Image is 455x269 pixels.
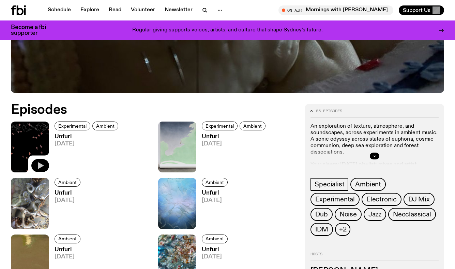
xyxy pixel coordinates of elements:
[49,190,82,229] a: Unfurl[DATE]
[55,141,120,147] span: [DATE]
[310,193,360,206] a: Experimental
[399,5,444,15] button: Support Us
[49,134,120,172] a: Unfurl[DATE]
[202,141,268,147] span: [DATE]
[310,123,439,156] p: An exploration of texture, atmosphere, and soundscapes, across experiments in ambient music. A so...
[366,196,397,203] span: Electronic
[202,122,238,130] a: Experimental
[368,211,381,218] span: Jazz
[196,134,268,172] a: Unfurl[DATE]
[310,178,348,191] a: Specialist
[202,134,268,140] h3: Unfurl
[388,208,436,221] a: Neoclassical
[55,122,90,130] a: Experimental
[55,134,120,140] h3: Unfurl
[350,178,386,191] a: Ambient
[339,226,347,233] span: +2
[58,236,77,241] span: Ambient
[202,247,230,253] h3: Unfurl
[315,181,344,188] span: Specialist
[335,208,362,221] a: Noise
[403,7,430,13] span: Support Us
[315,196,355,203] span: Experimental
[310,252,439,260] h2: Hosts
[335,223,351,236] button: +2
[206,123,234,128] span: Experimental
[55,198,82,203] span: [DATE]
[11,104,297,116] h2: Episodes
[58,123,87,128] span: Experimental
[364,208,386,221] a: Jazz
[404,193,435,206] a: DJ Mix
[310,223,333,236] a: IDM
[202,190,230,196] h3: Unfurl
[240,122,266,130] a: Ambient
[202,235,228,243] a: Ambient
[161,5,197,15] a: Newsletter
[76,5,103,15] a: Explore
[11,25,55,36] h3: Become a fbi supporter
[316,109,342,113] span: 85 episodes
[132,27,323,33] p: Regular giving supports voices, artists, and culture that shape Sydney’s future.
[315,226,328,233] span: IDM
[96,123,115,128] span: Ambient
[362,193,401,206] a: Electronic
[355,181,381,188] span: Ambient
[196,190,230,229] a: Unfurl[DATE]
[202,178,228,187] a: Ambient
[55,247,82,253] h3: Unfurl
[206,236,224,241] span: Ambient
[278,5,393,15] button: On AirMornings with [PERSON_NAME]
[55,254,82,260] span: [DATE]
[339,211,357,218] span: Noise
[55,190,82,196] h3: Unfurl
[55,178,80,187] a: Ambient
[92,122,118,130] a: Ambient
[393,211,431,218] span: Neoclassical
[315,211,328,218] span: Dub
[105,5,125,15] a: Read
[243,123,262,128] span: Ambient
[58,180,77,185] span: Ambient
[127,5,159,15] a: Volunteer
[408,196,430,203] span: DJ Mix
[310,208,332,221] a: Dub
[44,5,75,15] a: Schedule
[206,180,224,185] span: Ambient
[202,198,230,203] span: [DATE]
[55,235,80,243] a: Ambient
[202,254,230,260] span: [DATE]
